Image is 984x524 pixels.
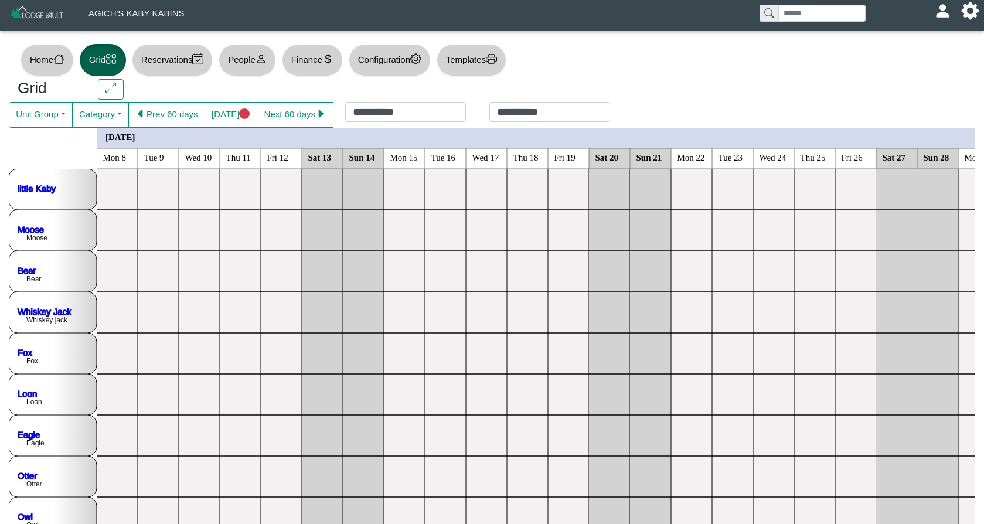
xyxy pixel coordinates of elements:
text: Wed 17 [472,152,499,162]
svg: person fill [938,6,947,15]
text: Thu 18 [513,152,539,162]
svg: person [256,53,267,64]
text: Tue 23 [719,152,743,162]
button: [DATE]circle fill [205,102,257,128]
text: Otter [26,480,42,488]
text: Moose [26,234,47,242]
button: arrows angle expand [98,79,123,100]
text: Fri 12 [267,152,288,162]
button: Category [72,102,129,128]
text: Sun 28 [924,152,949,162]
svg: house [53,53,64,64]
text: Mon 15 [390,152,418,162]
a: Eagle [18,429,40,439]
button: Next 60 dayscaret right fill [257,102,333,128]
button: caret left fillPrev 60 days [128,102,205,128]
svg: printer [486,53,497,64]
svg: currency dollar [322,53,333,64]
button: Templatesprinter [437,44,506,76]
svg: caret left fill [135,108,147,120]
text: Sun 14 [349,152,375,162]
text: Wed 24 [760,152,786,162]
text: Sat 20 [595,152,619,162]
text: Eagle [26,439,45,447]
text: Wed 10 [185,152,212,162]
svg: calendar2 check [192,53,203,64]
a: Whiskey Jack [18,306,71,316]
svg: gear [410,53,421,64]
text: Sat 27 [883,152,906,162]
text: Thu 11 [226,152,251,162]
button: Homehouse [21,44,74,76]
text: [DATE] [105,132,135,141]
a: Bear [18,265,36,275]
text: Sat 13 [308,152,332,162]
svg: grid [105,53,117,64]
text: Fri 26 [842,152,863,162]
text: Whiskey jack [26,316,68,324]
a: Owl [18,511,33,521]
button: Configurationgear [349,44,431,76]
a: Loon [18,388,37,398]
text: Fox [26,357,38,365]
h3: Grid [18,79,80,98]
svg: search [764,8,774,18]
text: Mon 8 [103,152,127,162]
button: Unit Group [9,102,73,128]
text: Thu 25 [801,152,826,162]
svg: arrows angle expand [105,83,117,94]
text: Sun 21 [636,152,662,162]
text: Tue 16 [431,152,456,162]
svg: gear fill [966,6,975,15]
input: Check in [345,102,466,122]
a: Otter [18,470,37,480]
text: Bear [26,275,41,283]
input: Check out [489,102,610,122]
button: Gridgrid [80,44,126,76]
text: Loon [26,398,42,406]
text: Tue 9 [144,152,164,162]
a: Fox [18,347,33,357]
button: Reservationscalendar2 check [132,44,213,76]
svg: caret right fill [315,108,326,120]
text: Fri 19 [554,152,576,162]
img: Z [9,5,65,25]
text: Mon 22 [677,152,705,162]
a: little Kaby [18,183,56,193]
button: Peopleperson [219,44,275,76]
a: Moose [18,224,44,234]
svg: circle fill [239,108,250,120]
button: Financecurrency dollar [282,44,343,76]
